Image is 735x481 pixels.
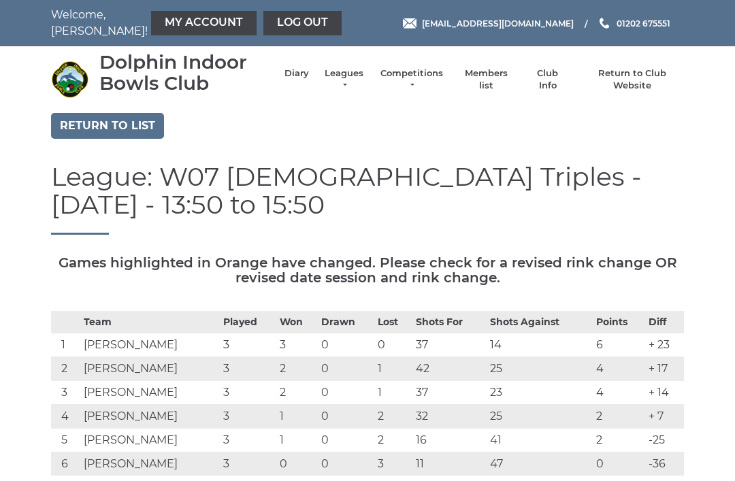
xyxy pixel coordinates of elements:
[374,312,412,333] th: Lost
[593,429,646,452] td: 2
[220,381,276,405] td: 3
[593,312,646,333] th: Points
[51,7,303,39] nav: Welcome, [PERSON_NAME]!
[276,312,318,333] th: Won
[318,312,374,333] th: Drawn
[51,113,164,139] a: Return to list
[617,18,670,28] span: 01202 675551
[318,452,374,476] td: 0
[220,312,276,333] th: Played
[276,405,318,429] td: 1
[318,357,374,381] td: 0
[645,381,684,405] td: + 14
[51,381,80,405] td: 3
[487,381,592,405] td: 23
[645,452,684,476] td: -36
[403,17,574,30] a: Email [EMAIL_ADDRESS][DOMAIN_NAME]
[487,333,592,357] td: 14
[220,405,276,429] td: 3
[487,452,592,476] td: 47
[412,357,487,381] td: 42
[323,67,365,92] a: Leagues
[645,429,684,452] td: -25
[318,381,374,405] td: 0
[99,52,271,94] div: Dolphin Indoor Bowls Club
[374,405,412,429] td: 2
[593,357,646,381] td: 4
[51,333,80,357] td: 1
[263,11,342,35] a: Log out
[220,333,276,357] td: 3
[318,429,374,452] td: 0
[374,429,412,452] td: 2
[80,429,220,452] td: [PERSON_NAME]
[374,452,412,476] td: 3
[645,333,684,357] td: + 23
[318,405,374,429] td: 0
[80,312,220,333] th: Team
[80,405,220,429] td: [PERSON_NAME]
[487,312,592,333] th: Shots Against
[403,18,416,29] img: Email
[51,405,80,429] td: 4
[598,17,670,30] a: Phone us 01202 675551
[412,333,487,357] td: 37
[80,381,220,405] td: [PERSON_NAME]
[51,429,80,452] td: 5
[528,67,568,92] a: Club Info
[422,18,574,28] span: [EMAIL_ADDRESS][DOMAIN_NAME]
[412,429,487,452] td: 16
[487,429,592,452] td: 41
[51,163,684,235] h1: League: W07 [DEMOGRAPHIC_DATA] Triples - [DATE] - 13:50 to 15:50
[51,452,80,476] td: 6
[412,405,487,429] td: 32
[645,405,684,429] td: + 7
[412,381,487,405] td: 37
[276,429,318,452] td: 1
[51,357,80,381] td: 2
[593,452,646,476] td: 0
[220,452,276,476] td: 3
[412,312,487,333] th: Shots For
[374,381,412,405] td: 1
[276,357,318,381] td: 2
[51,255,684,285] h5: Games highlighted in Orange have changed. Please check for a revised rink change OR revised date ...
[593,381,646,405] td: 4
[51,61,88,98] img: Dolphin Indoor Bowls Club
[487,357,592,381] td: 25
[581,67,684,92] a: Return to Club Website
[374,333,412,357] td: 0
[220,429,276,452] td: 3
[457,67,514,92] a: Members list
[276,333,318,357] td: 3
[593,333,646,357] td: 6
[487,405,592,429] td: 25
[220,357,276,381] td: 3
[645,357,684,381] td: + 17
[412,452,487,476] td: 11
[379,67,444,92] a: Competitions
[645,312,684,333] th: Diff
[276,381,318,405] td: 2
[318,333,374,357] td: 0
[276,452,318,476] td: 0
[151,11,257,35] a: My Account
[284,67,309,80] a: Diary
[80,452,220,476] td: [PERSON_NAME]
[374,357,412,381] td: 1
[80,357,220,381] td: [PERSON_NAME]
[80,333,220,357] td: [PERSON_NAME]
[593,405,646,429] td: 2
[600,18,609,29] img: Phone us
